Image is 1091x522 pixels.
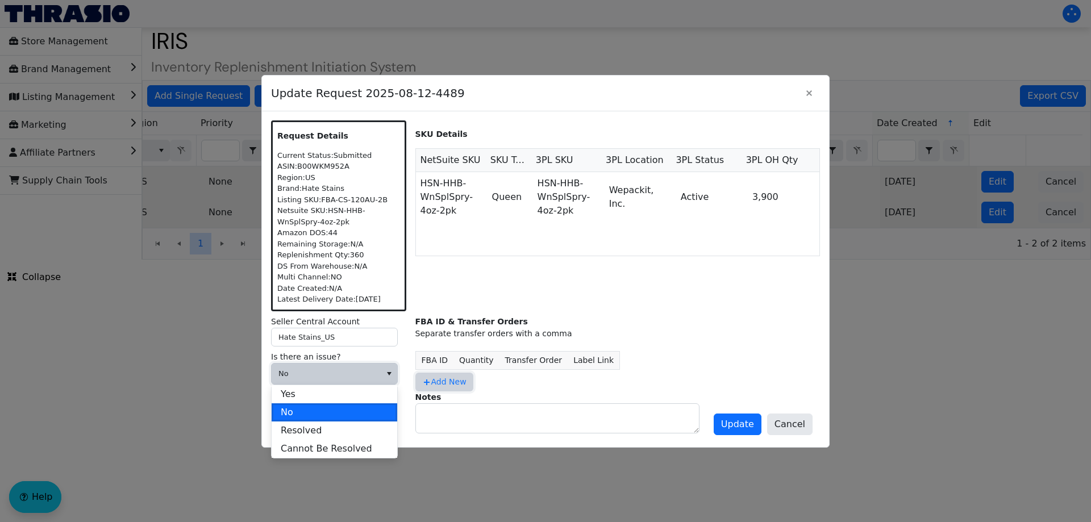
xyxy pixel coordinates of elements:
div: ASIN: B00WKM952A [277,161,400,172]
label: Notes [415,392,442,402]
span: Update [721,417,754,431]
div: Separate transfer orders with a comma [415,328,821,340]
p: SKU Details [415,128,821,140]
span: 3PL Status [676,153,724,167]
div: Brand: Hate Stains [277,183,400,194]
span: 3PL Location [606,153,664,167]
button: Add New [415,373,473,391]
label: Seller Central Account [271,316,406,328]
td: Queen [488,172,533,222]
th: Quantity [453,351,499,369]
span: Cancel [774,417,805,431]
label: Is there an issue? [271,351,406,363]
th: Transfer Order [499,351,568,369]
div: Listing SKU: FBA-CS-120AU-2B [277,194,400,206]
td: HSN-HHB-WnSplSpry-4oz-2pk [533,172,605,222]
div: Latest Delivery Date: [DATE] [277,294,400,305]
span: 3PL OH Qty [746,153,798,167]
span: Update Request 2025-08-12-4489 [271,79,798,107]
span: Add New [422,376,467,388]
button: Update [714,414,761,435]
div: Current Status: Submitted [277,150,400,161]
span: NetSuite SKU [420,153,481,167]
td: Wepackit, Inc. [605,172,676,222]
span: SKU Type [490,153,527,167]
td: HSN-HHB-WnSplSpry-4oz-2pk [416,172,488,222]
div: Netsuite SKU: HSN-HHB-WnSplSpry-4oz-2pk [277,205,400,227]
span: Cannot Be Resolved [281,442,372,456]
div: FBA ID & Transfer Orders [415,316,821,328]
th: FBA ID [415,351,453,369]
button: select [381,364,397,384]
div: DS From Warehouse: N/A [277,261,400,272]
p: Request Details [277,130,400,142]
span: Resolved [281,424,322,437]
th: Label Link [568,351,619,369]
div: Date Created: N/A [277,283,400,294]
button: Close [798,82,820,104]
span: 3PL SKU [536,153,573,167]
div: Replenishment Qty: 360 [277,249,400,261]
span: No [281,406,293,419]
button: Cancel [767,414,813,435]
div: Region: US [277,172,400,183]
div: Amazon DOS: 44 [277,227,400,239]
td: 3,900 [748,172,819,222]
div: Remaining Storage: N/A [277,239,400,250]
span: No [278,368,374,379]
td: Active [676,172,748,222]
div: Multi Channel: NO [277,272,400,283]
span: Yes [281,387,295,401]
